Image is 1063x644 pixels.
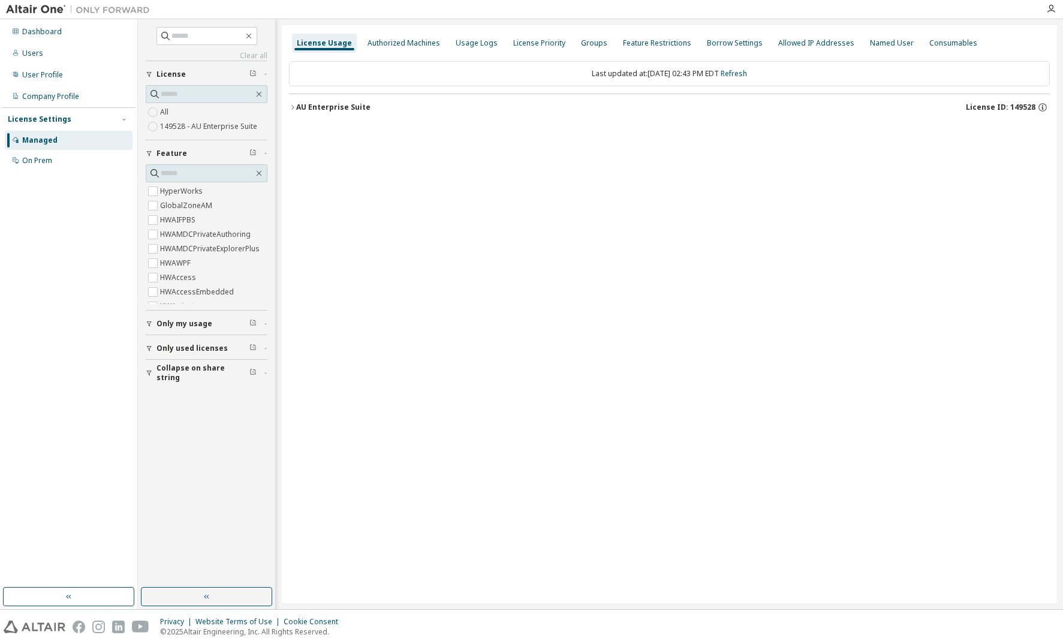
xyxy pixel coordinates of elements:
span: Clear filter [249,368,257,378]
label: HWAccess [160,270,198,285]
div: Privacy [160,617,195,627]
label: HWAccessEmbedded [160,285,236,299]
div: Named User [870,38,914,48]
div: On Prem [22,156,52,165]
span: Clear filter [249,344,257,353]
div: Company Profile [22,92,79,101]
span: License [156,70,186,79]
img: facebook.svg [73,621,85,633]
div: License Priority [513,38,565,48]
button: Feature [146,140,267,167]
a: Clear all [146,51,267,61]
label: HWAMDCPrivateAuthoring [160,227,253,242]
div: License Settings [8,115,71,124]
span: Clear filter [249,70,257,79]
img: instagram.svg [92,621,105,633]
label: 149528 - AU Enterprise Suite [160,119,260,134]
div: Consumables [929,38,977,48]
div: User Profile [22,70,63,80]
label: HWAIFPBS [160,213,198,227]
span: Only used licenses [156,344,228,353]
button: Only used licenses [146,335,267,362]
div: Allowed IP Addresses [778,38,854,48]
span: Clear filter [249,319,257,329]
button: Only my usage [146,311,267,337]
img: linkedin.svg [112,621,125,633]
div: Managed [22,136,58,145]
span: Feature [156,149,187,158]
div: Cookie Consent [284,617,345,627]
label: All [160,105,171,119]
label: HWAWPF [160,256,193,270]
span: Only my usage [156,319,212,329]
p: © 2025 Altair Engineering, Inc. All Rights Reserved. [160,627,345,637]
div: Authorized Machines [368,38,440,48]
div: License Usage [297,38,352,48]
span: Clear filter [249,149,257,158]
img: youtube.svg [132,621,149,633]
label: HWAMDCPrivateExplorerPlus [160,242,262,256]
img: altair_logo.svg [4,621,65,633]
div: Usage Logs [456,38,498,48]
span: Collapse on share string [156,363,249,383]
button: AU Enterprise SuiteLicense ID: 149528 [289,94,1050,121]
div: AU Enterprise Suite [296,103,371,112]
div: Groups [581,38,607,48]
div: Feature Restrictions [623,38,691,48]
a: Refresh [721,68,747,79]
img: Altair One [6,4,156,16]
div: Users [22,49,43,58]
div: Dashboard [22,27,62,37]
div: Last updated at: [DATE] 02:43 PM EDT [289,61,1050,86]
button: Collapse on share string [146,360,267,386]
div: Borrow Settings [707,38,763,48]
label: GlobalZoneAM [160,198,215,213]
div: Website Terms of Use [195,617,284,627]
label: HyperWorks [160,184,205,198]
button: License [146,61,267,88]
span: License ID: 149528 [966,103,1035,112]
label: HWActivate [160,299,201,314]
